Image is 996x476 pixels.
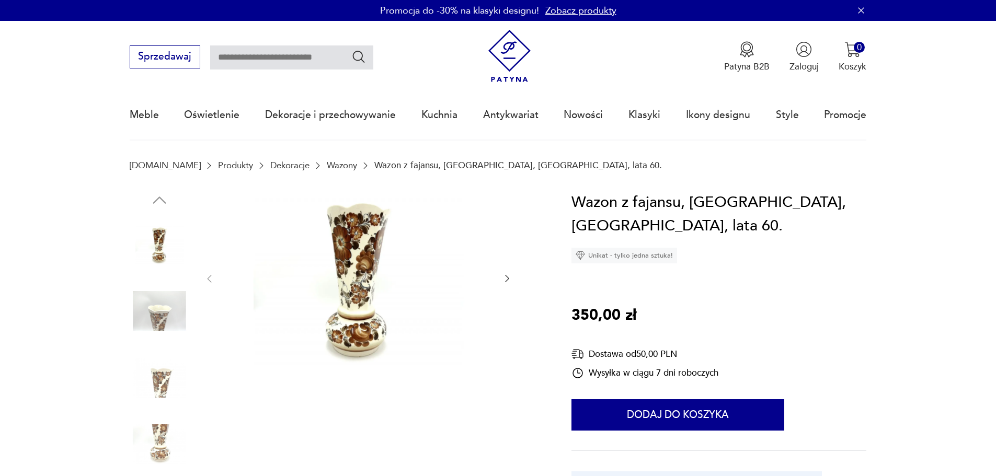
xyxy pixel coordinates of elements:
[374,160,662,170] p: Wazon z fajansu, [GEOGRAPHIC_DATA], [GEOGRAPHIC_DATA], lata 60.
[545,4,616,17] a: Zobacz produkty
[380,4,539,17] p: Promocja do -30% na klasyki designu!
[844,41,861,57] img: Ikona koszyka
[571,399,784,431] button: Dodaj do koszyka
[483,91,539,139] a: Antykwariat
[571,248,677,263] div: Unikat - tylko jedna sztuka!
[789,41,819,73] button: Zaloguj
[130,91,159,139] a: Meble
[483,30,536,83] img: Patyna - sklep z meblami i dekoracjami vintage
[130,53,200,62] a: Sprzedawaj
[218,160,253,170] a: Produkty
[130,215,189,274] img: Zdjęcie produktu Wazon z fajansu, Włocławek, Polska, lata 60.
[628,91,660,139] a: Klasyki
[571,304,636,328] p: 350,00 zł
[839,61,866,73] p: Koszyk
[571,367,718,379] div: Wysyłka w ciągu 7 dni roboczych
[576,251,585,260] img: Ikona diamentu
[789,61,819,73] p: Zaloguj
[839,41,866,73] button: 0Koszyk
[571,191,866,238] h1: Wazon z fajansu, [GEOGRAPHIC_DATA], [GEOGRAPHIC_DATA], lata 60.
[130,414,189,474] img: Zdjęcie produktu Wazon z fajansu, Włocławek, Polska, lata 60.
[265,91,396,139] a: Dekoracje i przechowywanie
[130,45,200,68] button: Sprzedawaj
[724,61,770,73] p: Patyna B2B
[130,160,201,170] a: [DOMAIN_NAME]
[351,49,367,64] button: Szukaj
[130,281,189,341] img: Zdjęcie produktu Wazon z fajansu, Włocławek, Polska, lata 60.
[824,91,866,139] a: Promocje
[776,91,799,139] a: Style
[739,41,755,57] img: Ikona medalu
[270,160,310,170] a: Dekoracje
[130,348,189,408] img: Zdjęcie produktu Wazon z fajansu, Włocławek, Polska, lata 60.
[686,91,750,139] a: Ikony designu
[227,191,489,365] img: Zdjęcie produktu Wazon z fajansu, Włocławek, Polska, lata 60.
[796,41,812,57] img: Ikonka użytkownika
[421,91,457,139] a: Kuchnia
[327,160,357,170] a: Wazony
[564,91,603,139] a: Nowości
[571,347,718,361] div: Dostawa od 50,00 PLN
[184,91,239,139] a: Oświetlenie
[571,347,584,361] img: Ikona dostawy
[724,41,770,73] a: Ikona medaluPatyna B2B
[724,41,770,73] button: Patyna B2B
[854,42,865,53] div: 0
